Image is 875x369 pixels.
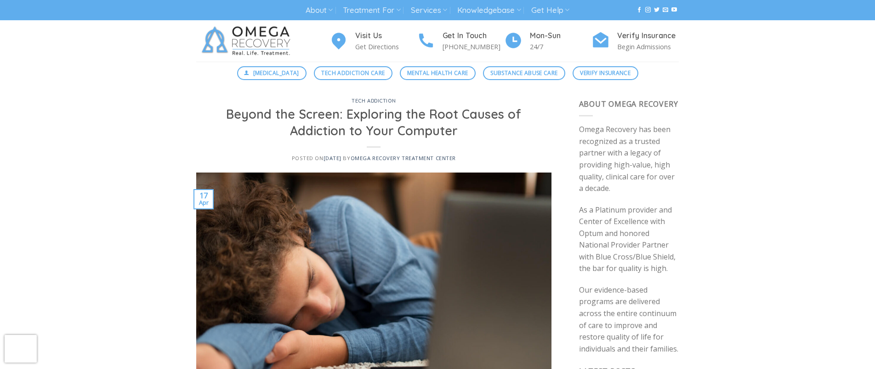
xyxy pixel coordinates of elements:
[443,41,504,52] p: [PHONE_NUMBER]
[343,2,400,19] a: Treatment For
[321,69,385,77] span: Tech Addiction Care
[591,30,679,52] a: Verify Insurance Begin Admissions
[579,99,678,109] span: About Omega Recovery
[292,155,341,161] span: Posted on
[580,69,631,77] span: Verify Insurance
[457,2,521,19] a: Knowledgebase
[617,30,679,42] h4: Verify Insurance
[324,155,341,161] a: [DATE]
[343,155,456,161] span: by
[330,30,417,52] a: Visit Us Get Directions
[352,98,396,104] a: tech addiction
[636,7,642,13] a: Follow on Facebook
[411,2,447,19] a: Services
[483,66,565,80] a: Substance Abuse Care
[407,69,468,77] span: Mental Health Care
[654,7,659,13] a: Follow on Twitter
[400,66,476,80] a: Mental Health Care
[196,20,300,62] img: Omega Recovery
[355,30,417,42] h4: Visit Us
[530,30,591,42] h4: Mon-Sun
[207,106,540,139] h1: Beyond the Screen: Exploring the Root Causes of Addiction to Your Computer
[663,7,668,13] a: Send us an email
[443,30,504,42] h4: Get In Touch
[253,69,299,77] span: [MEDICAL_DATA]
[531,2,569,19] a: Get Help
[579,204,679,275] p: As a Platinum provider and Center of Excellence with Optum and honored National Provider Partner ...
[5,335,37,363] iframe: reCAPTCHA
[573,66,638,80] a: Verify Insurance
[579,284,679,355] p: Our evidence-based programs are delivered across the entire continuum of care to improve and rest...
[579,124,679,195] p: Omega Recovery has been recognized as a trusted partner with a legacy of providing high-value, hi...
[490,69,557,77] span: Substance Abuse Care
[617,41,679,52] p: Begin Admissions
[530,41,591,52] p: 24/7
[645,7,651,13] a: Follow on Instagram
[417,30,504,52] a: Get In Touch [PHONE_NUMBER]
[351,155,456,161] a: Omega Recovery Treatment Center
[355,41,417,52] p: Get Directions
[306,2,333,19] a: About
[237,66,307,80] a: [MEDICAL_DATA]
[671,7,677,13] a: Follow on YouTube
[314,66,392,80] a: Tech Addiction Care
